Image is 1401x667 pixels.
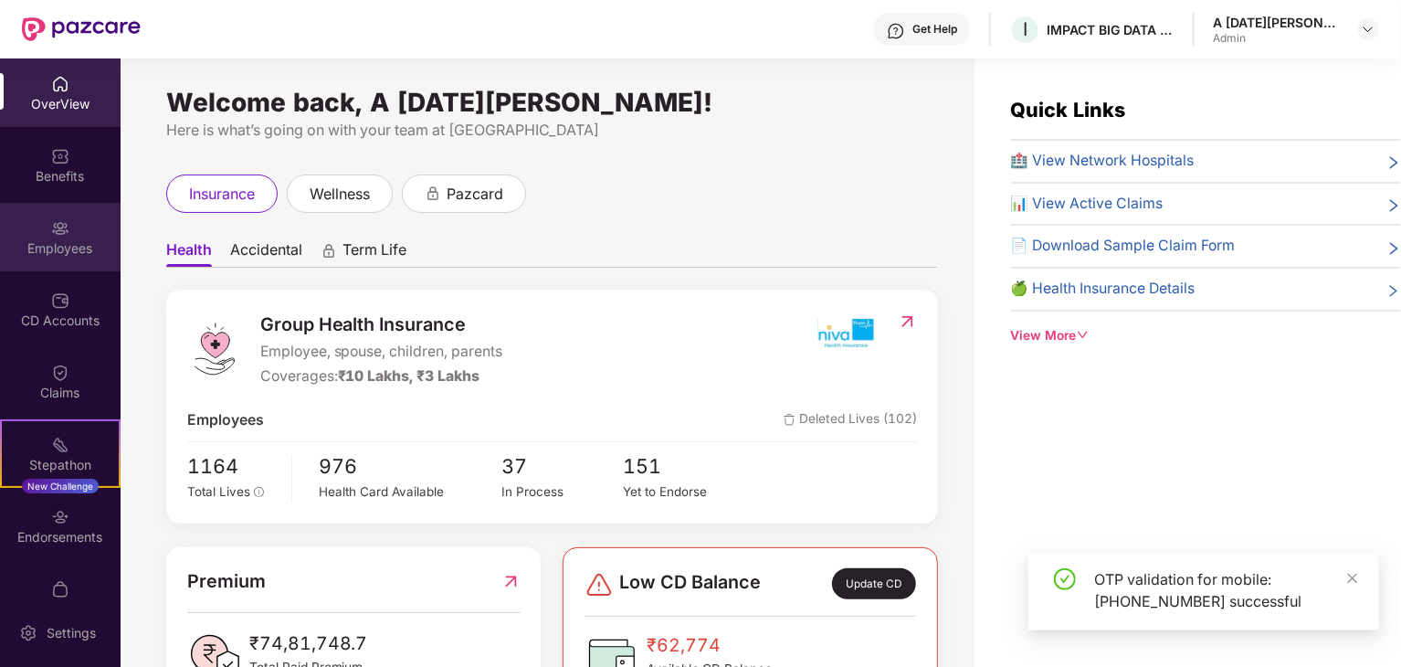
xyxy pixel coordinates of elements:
[1011,193,1164,216] span: 📊 View Active Claims
[187,451,279,482] span: 1164
[1011,98,1126,122] span: Quick Links
[320,482,502,502] div: Health Card Available
[2,456,119,474] div: Stepathon
[501,451,623,482] span: 37
[1386,154,1401,173] span: right
[1386,238,1401,258] span: right
[254,487,265,498] span: info-circle
[501,567,521,596] img: RedirectIcon
[189,183,255,206] span: insurance
[1054,568,1076,590] span: check-circle
[230,240,302,267] span: Accidental
[447,183,503,206] span: pazcard
[166,95,938,110] div: Welcome back, A [DATE][PERSON_NAME]!
[811,311,880,356] img: insurerIcon
[22,479,99,493] div: New Challenge
[51,147,69,165] img: svg+xml;base64,PHN2ZyBpZD0iQmVuZWZpdHMiIHhtbG5zPSJodHRwOi8vd3d3LnczLm9yZy8yMDAwL3N2ZyIgd2lkdGg9Ij...
[338,367,480,385] span: ₹10 Lakhs, ₹3 Lakhs
[166,119,938,142] div: Here is what’s going on with your team at [GEOGRAPHIC_DATA]
[1094,568,1357,612] div: OTP validation for mobile: [PHONE_NUMBER] successful
[619,568,761,599] span: Low CD Balance
[501,482,623,502] div: In Process
[1047,21,1175,38] div: IMPACT BIG DATA ANALYSIS PRIVATE LIMITED
[22,17,141,41] img: New Pazcare Logo
[898,312,917,331] img: RedirectIcon
[784,414,795,426] img: deleteIcon
[187,322,242,376] img: logo
[19,624,37,642] img: svg+xml;base64,PHN2ZyBpZD0iU2V0dGluZy0yMHgyMCIgeG1sbnM9Imh0dHA6Ly93d3cudzMub3JnLzIwMDAvc3ZnIiB3aW...
[1386,281,1401,301] span: right
[320,451,502,482] span: 976
[51,219,69,238] img: svg+xml;base64,PHN2ZyBpZD0iRW1wbG95ZWVzIiB4bWxucz0iaHR0cDovL3d3dy53My5vcmcvMjAwMC9zdmciIHdpZHRoPS...
[1011,278,1196,301] span: 🍏 Health Insurance Details
[249,630,368,658] span: ₹74,81,748.7
[912,22,957,37] div: Get Help
[260,311,503,339] span: Group Health Insurance
[342,240,406,267] span: Term Life
[784,409,917,432] span: Deleted Lives (102)
[832,568,916,599] div: Update CD
[425,185,441,201] div: animation
[166,240,212,267] span: Health
[624,451,745,482] span: 151
[260,365,503,388] div: Coverages:
[1346,572,1359,585] span: close
[585,570,614,599] img: svg+xml;base64,PHN2ZyBpZD0iRGFuZ2VyLTMyeDMyIiB4bWxucz0iaHR0cDovL3d3dy53My5vcmcvMjAwMC9zdmciIHdpZH...
[1213,14,1341,31] div: A [DATE][PERSON_NAME]
[41,624,101,642] div: Settings
[1386,196,1401,216] span: right
[187,409,264,432] span: Employees
[1011,150,1195,173] span: 🏥 View Network Hospitals
[624,482,745,502] div: Yet to Endorse
[1213,31,1341,46] div: Admin
[51,580,69,598] img: svg+xml;base64,PHN2ZyBpZD0iTXlfT3JkZXJzIiBkYXRhLW5hbWU9Ik15IE9yZGVycyIgeG1sbnM9Imh0dHA6Ly93d3cudz...
[51,75,69,93] img: svg+xml;base64,PHN2ZyBpZD0iSG9tZSIgeG1sbnM9Imh0dHA6Ly93d3cudzMub3JnLzIwMDAvc3ZnIiB3aWR0aD0iMjAiIG...
[260,341,503,364] span: Employee, spouse, children, parents
[51,291,69,310] img: svg+xml;base64,PHN2ZyBpZD0iQ0RfQWNjb3VudHMiIGRhdGEtbmFtZT0iQ0QgQWNjb3VudHMiIHhtbG5zPSJodHRwOi8vd3...
[1361,22,1375,37] img: svg+xml;base64,PHN2ZyBpZD0iRHJvcGRvd24tMzJ4MzIiIHhtbG5zPSJodHRwOi8vd3d3LnczLm9yZy8yMDAwL3N2ZyIgd2...
[187,567,266,596] span: Premium
[51,508,69,526] img: svg+xml;base64,PHN2ZyBpZD0iRW5kb3JzZW1lbnRzIiB4bWxucz0iaHR0cDovL3d3dy53My5vcmcvMjAwMC9zdmciIHdpZH...
[1077,329,1090,342] span: down
[310,183,370,206] span: wellness
[1011,235,1236,258] span: 📄 Download Sample Claim Form
[321,242,337,259] div: animation
[51,436,69,454] img: svg+xml;base64,PHN2ZyB4bWxucz0iaHR0cDovL3d3dy53My5vcmcvMjAwMC9zdmciIHdpZHRoPSIyMSIgaGVpZ2h0PSIyMC...
[51,364,69,382] img: svg+xml;base64,PHN2ZyBpZD0iQ2xhaW0iIHhtbG5zPSJodHRwOi8vd3d3LnczLm9yZy8yMDAwL3N2ZyIgd2lkdGg9IjIwIi...
[647,631,772,660] span: ₹62,774
[187,484,250,499] span: Total Lives
[1023,18,1027,40] span: I
[1011,326,1401,346] div: View More
[887,22,905,40] img: svg+xml;base64,PHN2ZyBpZD0iSGVscC0zMngzMiIgeG1sbnM9Imh0dHA6Ly93d3cudzMub3JnLzIwMDAvc3ZnIiB3aWR0aD...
